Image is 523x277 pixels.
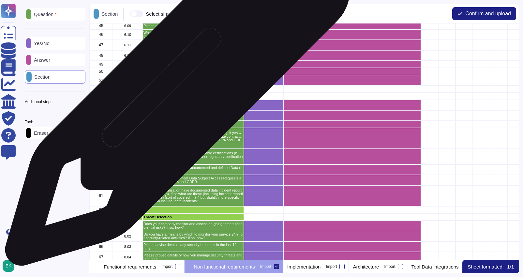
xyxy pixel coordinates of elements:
[89,164,113,175] div: 59
[114,235,142,238] p: 8.02
[114,123,142,126] p: 7.03
[507,264,514,269] p: 1 / 1
[114,33,142,37] p: 6.10
[89,128,113,149] div: 57
[9,246,13,250] div: 9+
[143,254,243,261] p: Please proved details of how you manage security threats and breaches
[32,74,51,79] p: Section
[114,194,142,198] p: 7.08
[143,63,243,66] p: How is priveledged account access managed
[114,255,142,259] p: 8.04
[89,252,113,262] div: 67
[31,57,50,62] p: Answer
[89,213,113,221] div: 63
[89,93,113,100] div: 53
[143,101,243,109] p: Describe how confidential information is encrypted in transit and at rest.
[143,52,243,59] p: Do you re-certify account access to your systems and applications on a regular basis
[89,100,113,110] div: 54
[260,265,271,269] div: Import
[114,215,142,219] p: 8
[31,12,56,17] p: Question
[143,123,243,126] p: Where is the data stored - primary and backup
[25,100,53,104] p: Additional steps:
[143,243,243,250] p: Please advise detail of any security breaches in the last 12 months
[89,29,113,40] div: 46
[143,77,243,84] p: Is your staff required to undertake anti-money laundering training
[468,264,502,269] p: Sheet formatted
[89,40,113,50] div: 47
[114,63,142,66] p: 6.13
[411,264,458,269] p: Tool Data integrations
[114,24,142,28] p: 6.09
[31,131,48,135] p: Eraser
[89,241,113,252] div: 66
[114,155,142,159] p: 7.05
[99,11,118,16] p: Section
[89,121,113,128] div: 56
[194,264,255,269] p: Non functional requirements
[114,245,142,249] p: 8.03
[143,233,243,240] p: Do you have a means by which to monitor your service 24/7 for security-related activities? If so,...
[89,22,113,29] div: 45
[114,43,142,47] p: 6.11
[114,178,142,182] p: 7.07
[452,7,516,20] button: Confirm and upload
[143,95,243,98] p: Data Security
[114,54,142,57] p: 6.12
[143,222,243,229] p: Does your company monitor and assess on-going threats for potential risks? If so, how?
[89,231,113,241] div: 65
[89,68,113,75] div: 50
[143,189,243,203] p: Does your organisation have documented data incident reporting procedure(s), if so what are these...
[89,75,113,85] div: 51
[210,11,235,16] p: Clear sheet
[384,265,395,269] div: Import
[114,168,142,172] p: 7.06
[114,103,142,107] p: 7.01
[287,264,321,269] p: Implementation
[146,11,186,16] div: Select similar cells
[114,95,142,98] p: 7
[353,264,379,269] p: Architecture
[25,120,33,124] p: Tool:
[143,151,243,162] p: Does your organisation hold any applicable certifications (ISO 27001, Cyber Essentials), and any ...
[89,149,113,164] div: 58
[89,175,113,185] div: 60
[114,114,142,117] p: 7.02
[326,265,337,269] div: Import
[259,11,283,16] p: Autoformat
[143,215,243,219] p: Threat Detection
[89,23,519,260] div: grid
[104,264,156,269] p: Functional requirements
[3,260,14,272] img: user
[89,185,113,206] div: 61
[114,224,142,228] p: 8.01
[143,41,243,49] p: Please provide a copy of your [PERSON_NAME] /mover/ leaver process
[143,112,243,119] p: Who has access to our data how is this monitored and controlled.
[465,11,511,16] span: Confirm and upload
[114,70,142,73] p: 6.14
[89,110,113,121] div: 55
[31,41,50,46] p: Yes/No
[89,206,113,213] div: 62
[143,177,243,184] p: Is your solution able to meet Data Subject Access Requests as defined in DPA 2018 and GDPR.
[89,61,113,68] div: 49
[114,137,142,140] p: 7.04
[1,259,19,273] button: user
[143,31,243,38] p: What security and background checks do you do on new employees.
[89,221,113,231] div: 64
[89,50,113,61] div: 48
[161,265,172,269] div: Import
[143,70,243,73] p: Is your staff required to undertake cyber security training
[89,85,113,93] div: 52
[143,166,243,173] p: Does your organisation have documented and defined Data retention policies.
[114,79,142,82] p: 6.15
[143,24,243,28] p: Please give details of your password complexity policy
[143,131,243,146] p: Do you use third parties in any part of the processing, if yes where are these located and do you...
